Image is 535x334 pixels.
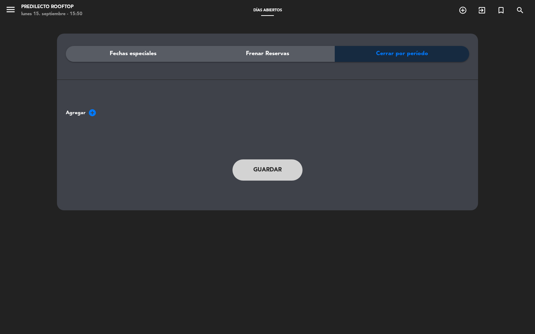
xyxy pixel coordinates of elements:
[5,4,16,15] i: menu
[459,6,467,14] i: add_circle_outline
[66,109,469,117] span: Agregar
[246,49,289,58] span: Frenar Reservas
[88,109,97,117] span: add_circle
[5,4,16,17] button: menu
[250,8,286,12] span: Días abiertos
[110,49,156,58] span: Fechas especiales
[497,6,505,14] i: turned_in_not
[376,49,428,58] span: Cerrar por período
[478,6,486,14] i: exit_to_app
[21,4,82,11] div: Predilecto Rooftop
[232,159,303,181] button: Guardar
[516,6,524,14] i: search
[21,11,82,18] div: lunes 15. septiembre - 15:50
